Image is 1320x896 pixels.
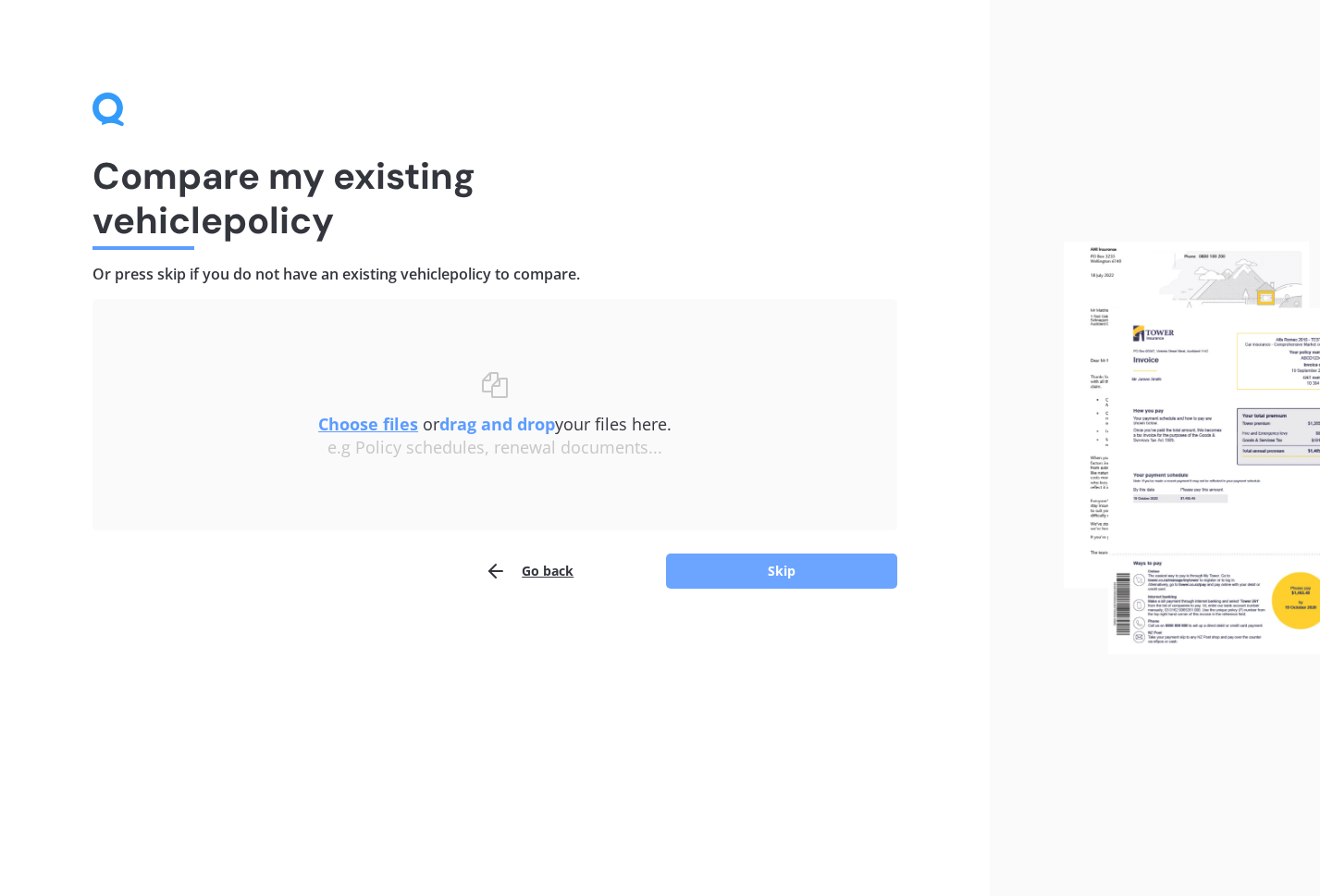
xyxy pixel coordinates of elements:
[439,413,555,435] b: drag and drop
[93,265,897,284] h4: Or press skip if you do not have an existing vehicle policy to compare.
[93,154,897,243] h1: Compare my existing vehicle policy
[318,413,418,435] u: Choose files
[1064,242,1320,655] img: files.webp
[130,438,860,458] div: e.g Policy schedules, renewal documents...
[318,413,672,435] span: or your files here.
[666,554,897,589] button: Skip
[485,553,574,590] button: Go back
